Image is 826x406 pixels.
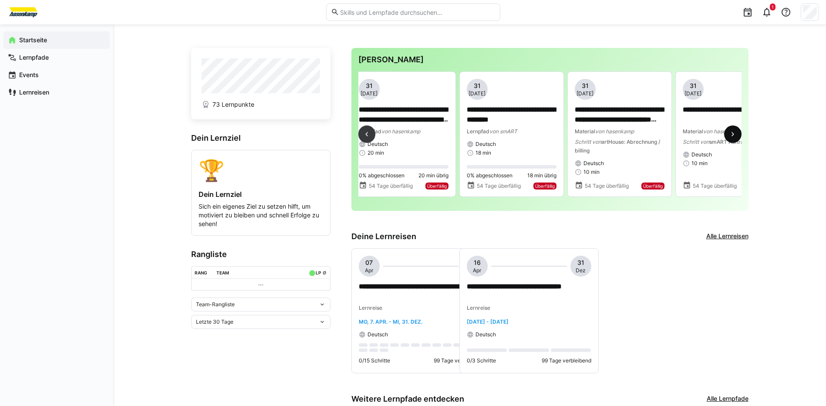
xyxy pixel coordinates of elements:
span: [DATE] [361,90,378,97]
span: artHouse: Abrechnung / billing [575,139,660,154]
span: smART Auftrag (Phase 2) [709,139,772,145]
a: Alle Lernreisen [706,232,748,241]
span: Lernpfad [467,128,489,135]
span: von hasenkamp [703,128,742,135]
span: 31 [582,81,589,90]
span: Deutsch [583,160,604,167]
span: 54 Tage überfällig [477,183,521,189]
span: 18 min [475,149,491,156]
span: Deutsch [367,141,388,148]
span: Material [683,128,703,135]
h4: Dein Lernziel [199,190,323,199]
span: Lernreise [359,304,382,311]
div: Rang [195,270,207,275]
span: Schritt von [683,139,709,145]
span: von hasenkamp [381,128,420,135]
span: Apr [473,267,481,274]
span: 0% abgeschlossen [359,172,405,179]
span: Schritt von [575,139,601,145]
p: 99 Tage verbleibend [434,357,483,364]
span: 10 min [583,169,600,176]
h3: Dein Lernziel [191,133,330,143]
span: Dez [576,267,586,274]
span: Team-Rangliste [196,301,235,308]
span: 54 Tage überfällig [693,183,737,189]
span: Deutsch [691,151,712,158]
span: Material [575,128,595,135]
h3: [PERSON_NAME] [358,55,742,64]
p: 0/15 Schritte [359,357,390,364]
span: 31 [366,81,373,90]
p: 99 Tage verbleibend [542,357,591,364]
div: 🏆 [199,157,323,183]
span: Deutsch [475,141,496,148]
span: 31 [474,81,481,90]
span: 0% abgeschlossen [467,172,512,179]
span: [DATE] [684,90,701,97]
span: 31 [690,81,697,90]
span: 20 min [367,149,384,156]
span: von smART [489,128,517,135]
span: 31 [577,258,584,267]
span: [DATE] - [DATE] [467,318,509,325]
span: 18 min übrig [527,172,556,179]
span: [DATE] [469,90,485,97]
p: 0/3 Schritte [467,357,496,364]
h3: Rangliste [191,250,330,259]
span: 20 min übrig [418,172,448,179]
span: Lernreise [467,304,490,311]
div: LP [316,270,321,275]
span: 54 Tage überfällig [369,183,413,189]
span: 10 min [691,160,708,167]
a: Alle Lernpfade [707,394,748,404]
span: 07 [365,258,373,267]
span: Apr [365,267,373,274]
span: 1 [772,4,774,10]
span: Mo, 7. Apr. - Mi, 31. Dez. [359,318,422,325]
span: Überfällig [535,183,555,189]
span: Überfällig [643,183,663,189]
span: 16 [474,258,481,267]
a: ø [323,268,327,276]
span: [DATE] [577,90,593,97]
p: Sich ein eigenes Ziel zu setzen hilft, um motiviert zu bleiben und schnell Erfolge zu sehen! [199,202,323,228]
span: Überfällig [427,183,447,189]
h3: Weitere Lernpfade entdecken [351,394,464,404]
span: 54 Tage überfällig [585,183,629,189]
h3: Deine Lernreisen [351,232,416,241]
span: 73 Lernpunkte [212,100,254,109]
span: Deutsch [475,331,496,338]
div: Team [216,270,229,275]
span: von hasenkamp [595,128,634,135]
input: Skills und Lernpfade durchsuchen… [339,8,495,16]
span: Deutsch [367,331,388,338]
span: Letzte 30 Tage [196,318,233,325]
